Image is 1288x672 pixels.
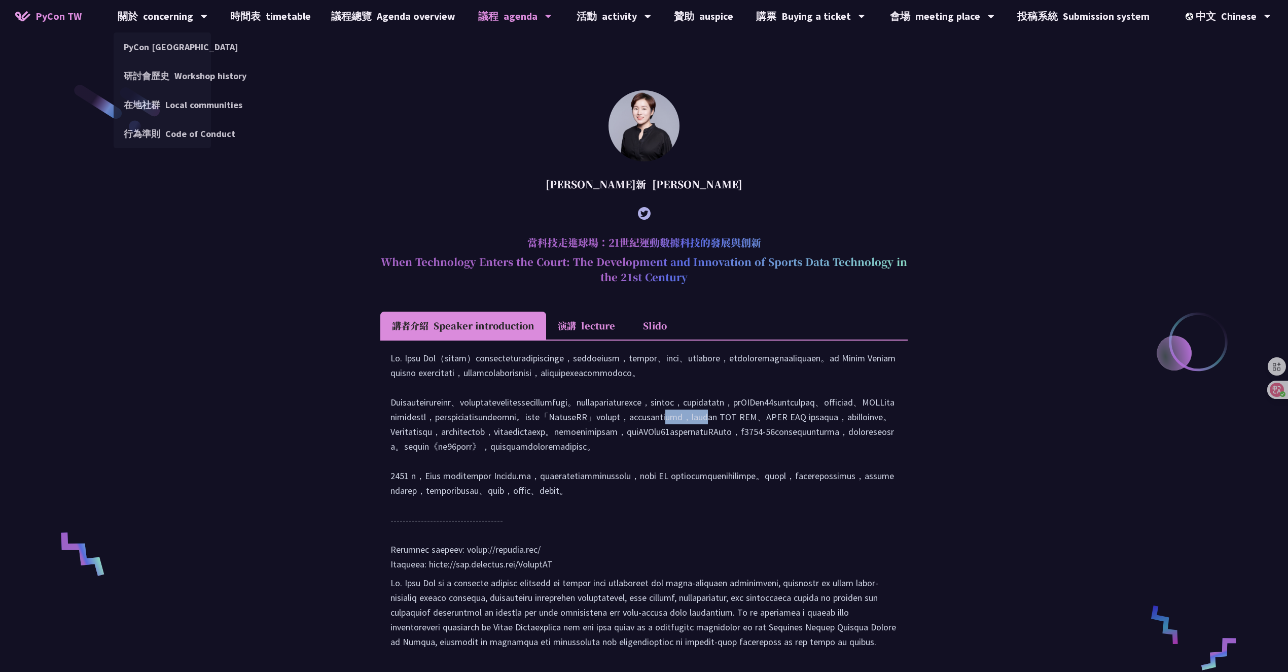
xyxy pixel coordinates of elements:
[15,11,30,21] img: Home icon of PyCon TW 2025
[114,93,211,117] a: 在地社群
[114,64,211,88] a: 研討會歷史
[114,122,211,146] a: 行為準則
[602,10,637,22] font: activity
[699,10,733,22] font: auspice
[609,90,679,161] img: 林滿新
[627,312,683,340] li: Slido
[434,319,534,332] font: Speaker introduction
[380,312,546,340] li: 講者介紹
[165,99,242,111] font: Local communities
[652,177,742,191] font: [PERSON_NAME]
[1186,13,1196,20] img: Locale Icon
[5,4,92,29] a: PyCon TW
[581,319,615,332] font: lecture
[1221,10,1257,22] font: Chinese
[380,169,908,199] div: [PERSON_NAME]新
[781,10,851,22] font: Buying a ticket
[35,9,82,24] span: PyCon TW
[165,128,235,140] font: Code of Conduct
[546,312,627,340] li: 演講
[381,254,907,284] font: When Technology Enters the Court: The Development and Innovation of Sports Data Technology in the...
[174,70,246,82] font: Workshop history
[915,10,980,22] font: meeting place
[1063,10,1150,22] font: Submission system
[143,10,193,22] font: concerning
[377,10,455,22] font: Agenda overview
[504,10,538,22] font: agenda
[380,227,908,296] h2: 當科技走進球場：21世紀運動數據科技的發展與創新
[266,10,311,22] font: timetable
[114,35,211,59] a: PyCon [GEOGRAPHIC_DATA]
